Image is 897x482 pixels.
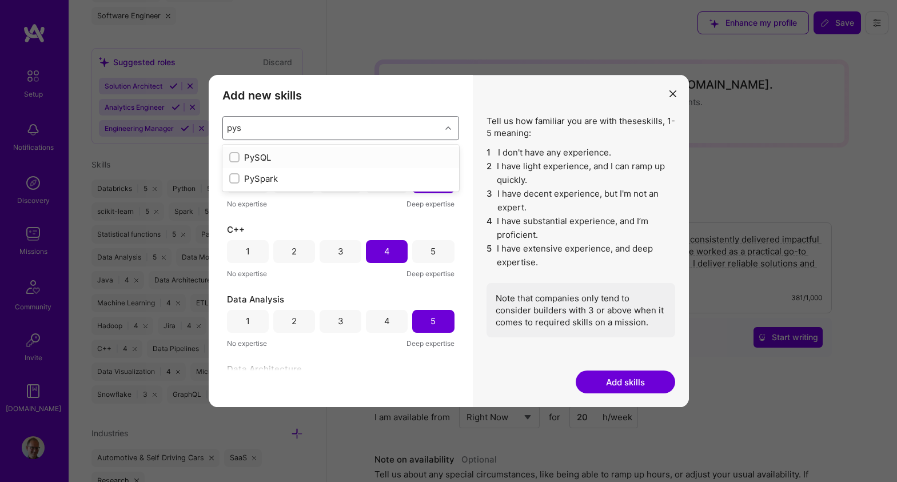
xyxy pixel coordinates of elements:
[246,315,250,327] div: 1
[487,187,675,214] li: I have decent experience, but I'm not an expert.
[487,146,493,160] span: 1
[222,89,459,102] h3: Add new skills
[292,245,297,257] div: 2
[292,315,297,327] div: 2
[669,90,676,97] i: icon Close
[227,293,284,305] span: Data Analysis
[430,245,436,257] div: 5
[487,187,493,214] span: 3
[246,245,250,257] div: 1
[384,315,390,327] div: 4
[227,268,267,280] span: No expertise
[487,160,493,187] span: 2
[487,160,675,187] li: I have light experience, and I can ramp up quickly.
[406,337,455,349] span: Deep expertise
[384,245,390,257] div: 4
[338,315,344,327] div: 3
[487,242,493,269] span: 5
[227,337,267,349] span: No expertise
[445,125,451,131] i: icon Chevron
[487,242,675,269] li: I have extensive experience, and deep expertise.
[227,198,267,210] span: No expertise
[487,283,675,337] div: Note that companies only tend to consider builders with 3 or above when it comes to required skil...
[406,198,455,210] span: Deep expertise
[227,363,302,375] span: Data Architecture
[338,245,344,257] div: 3
[430,315,436,327] div: 5
[487,146,675,160] li: I don't have any experience.
[406,268,455,280] span: Deep expertise
[576,371,675,393] button: Add skills
[487,214,675,242] li: I have substantial experience, and I’m proficient.
[229,173,452,185] div: PySpark
[487,214,493,242] span: 4
[227,224,245,236] span: C++
[209,75,689,408] div: modal
[487,115,675,337] div: Tell us how familiar you are with these skills , 1-5 meaning:
[229,152,452,164] div: PySQL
